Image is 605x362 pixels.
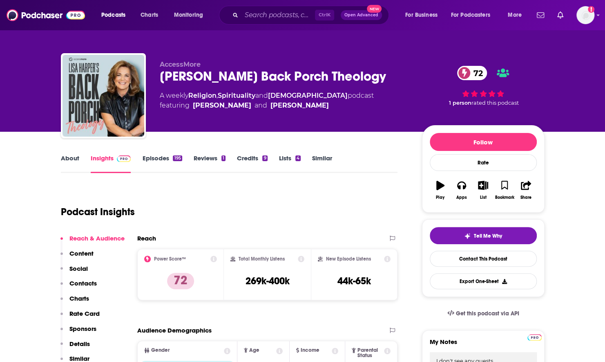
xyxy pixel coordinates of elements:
[142,154,182,173] a: Episodes195
[588,6,594,13] svg: Add a profile image
[430,227,537,244] button: tell me why sparkleTell Me Why
[60,295,89,310] button: Charts
[455,310,519,317] span: Get this podcast via API
[295,155,301,161] div: 4
[69,265,88,272] p: Social
[554,8,567,22] a: Show notifications dropdown
[430,133,537,151] button: Follow
[160,101,374,110] span: featuring
[268,92,348,99] a: [DEMOGRAPHIC_DATA]
[96,9,136,22] button: open menu
[471,100,519,106] span: rated this podcast
[367,5,382,13] span: New
[441,304,526,324] a: Get this podcast via API
[495,195,514,200] div: Bookmark
[255,92,268,99] span: and
[312,154,332,173] a: Similar
[135,9,163,22] a: Charts
[60,279,97,295] button: Contacts
[430,154,537,171] div: Rate
[494,175,515,205] button: Bookmark
[576,6,594,24] img: User Profile
[221,155,225,161] div: 1
[400,9,448,22] button: open menu
[436,195,444,200] div: Play
[61,154,79,173] a: About
[534,8,547,22] a: Show notifications dropdown
[217,92,218,99] span: ,
[168,9,214,22] button: open menu
[7,7,85,23] img: Podchaser - Follow, Share and Rate Podcasts
[472,175,493,205] button: List
[520,195,531,200] div: Share
[279,154,301,173] a: Lists4
[69,295,89,302] p: Charts
[508,9,522,21] span: More
[137,326,212,334] h2: Audience Demographics
[60,265,88,280] button: Social
[218,92,255,99] a: Spirituality
[480,195,487,200] div: List
[239,256,285,262] h2: Total Monthly Listens
[91,154,131,173] a: InsightsPodchaser Pro
[160,61,201,68] span: AccessMore
[515,175,536,205] button: Share
[449,100,471,106] span: 1 person
[430,251,537,267] a: Contact This Podcast
[188,92,217,99] a: Religion
[69,310,100,317] p: Rate Card
[527,334,542,341] img: Podchaser Pro
[430,338,537,352] label: My Notes
[405,9,438,21] span: For Business
[457,66,487,80] a: 72
[60,310,100,325] button: Rate Card
[154,256,186,262] h2: Power Score™
[63,55,144,137] img: Lisa Harper's Back Porch Theology
[60,340,90,355] button: Details
[446,9,502,22] button: open menu
[69,340,90,348] p: Details
[167,273,194,289] p: 72
[101,9,125,21] span: Podcasts
[141,9,158,21] span: Charts
[576,6,594,24] span: Logged in as nwierenga
[357,348,383,358] span: Parental Status
[315,10,334,20] span: Ctrl K
[451,9,490,21] span: For Podcasters
[249,348,259,353] span: Age
[326,256,371,262] h2: New Episode Listens
[337,275,371,287] h3: 44k-65k
[61,206,135,218] h1: Podcast Insights
[227,6,397,25] div: Search podcasts, credits, & more...
[456,195,467,200] div: Apps
[255,101,267,110] span: and
[422,61,545,111] div: 72 1 personrated this podcast
[301,348,319,353] span: Income
[576,6,594,24] button: Show profile menu
[502,9,532,22] button: open menu
[60,234,125,250] button: Reach & Audience
[245,275,289,287] h3: 269k-400k
[241,9,315,22] input: Search podcasts, credits, & more...
[60,325,96,340] button: Sponsors
[151,348,170,353] span: Gender
[464,233,471,239] img: tell me why sparkle
[194,154,225,173] a: Reviews1
[174,9,203,21] span: Monitoring
[430,175,451,205] button: Play
[69,279,97,287] p: Contacts
[193,101,251,110] a: Lisa Harper
[117,155,131,162] img: Podchaser Pro
[451,175,472,205] button: Apps
[527,333,542,341] a: Pro website
[474,233,502,239] span: Tell Me Why
[262,155,267,161] div: 9
[270,101,329,110] a: Allison Allen
[173,155,182,161] div: 195
[344,13,378,17] span: Open Advanced
[465,66,487,80] span: 72
[137,234,156,242] h2: Reach
[69,234,125,242] p: Reach & Audience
